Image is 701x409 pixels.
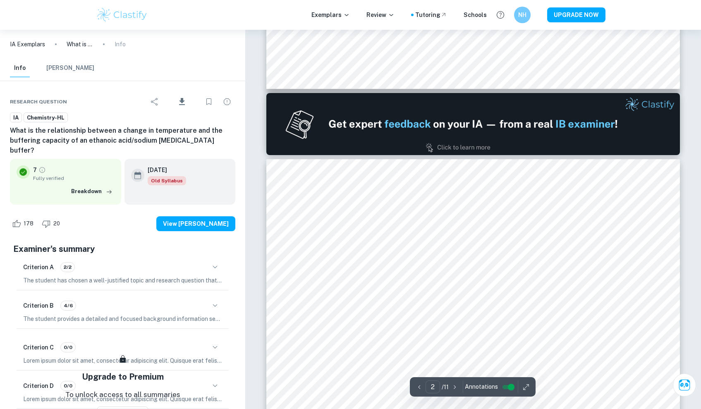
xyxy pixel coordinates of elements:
[23,263,54,272] h6: Criterion A
[69,185,115,198] button: Breakdown
[148,165,179,175] h6: [DATE]
[115,40,126,49] p: Info
[61,263,74,271] span: 2/2
[23,314,222,323] p: The student provides a detailed and focused background information section that explains the conc...
[156,216,235,231] button: View [PERSON_NAME]
[464,10,487,19] a: Schools
[65,390,180,400] p: To unlock access to all summaries
[40,217,65,230] div: Dislike
[10,59,30,77] button: Info
[33,165,37,175] p: 7
[146,93,163,110] div: Share
[547,7,605,22] button: UPGRADE NOW
[165,91,199,112] div: Download
[517,10,527,19] h6: NH
[311,10,350,19] p: Exemplars
[148,176,186,185] div: Starting from the May 2025 session, the Chemistry IA requirements have changed. It's OK to refer ...
[49,220,65,228] span: 20
[514,7,531,23] button: NH
[10,217,38,230] div: Like
[10,40,45,49] a: IA Exemplars
[46,59,94,77] button: [PERSON_NAME]
[366,10,395,19] p: Review
[13,243,232,255] h5: Examiner's summary
[465,383,498,391] span: Annotations
[38,166,46,174] a: Grade fully verified
[67,40,93,49] p: What is the relationship between a change in temperature and the buffering capacity of an ethanoi...
[442,383,449,392] p: / 11
[23,301,54,310] h6: Criterion B
[266,93,680,155] img: Ad
[10,114,22,122] span: IA
[10,98,67,105] span: Research question
[10,112,22,123] a: IA
[201,93,217,110] div: Bookmark
[10,126,235,155] h6: What is the relationship between a change in temperature and the buffering capacity of an ethanoi...
[493,8,507,22] button: Help and Feedback
[673,373,696,397] button: Ask Clai
[23,276,222,285] p: The student has chosen a well-justified topic and research question that demonstrate personal rel...
[415,10,447,19] a: Tutoring
[82,371,164,383] h5: Upgrade to Premium
[19,220,38,228] span: 178
[33,175,115,182] span: Fully verified
[96,7,148,23] img: Clastify logo
[148,176,186,185] span: Old Syllabus
[219,93,235,110] div: Report issue
[61,302,76,309] span: 4/6
[24,114,67,122] span: Chemistry-HL
[24,112,68,123] a: Chemistry-HL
